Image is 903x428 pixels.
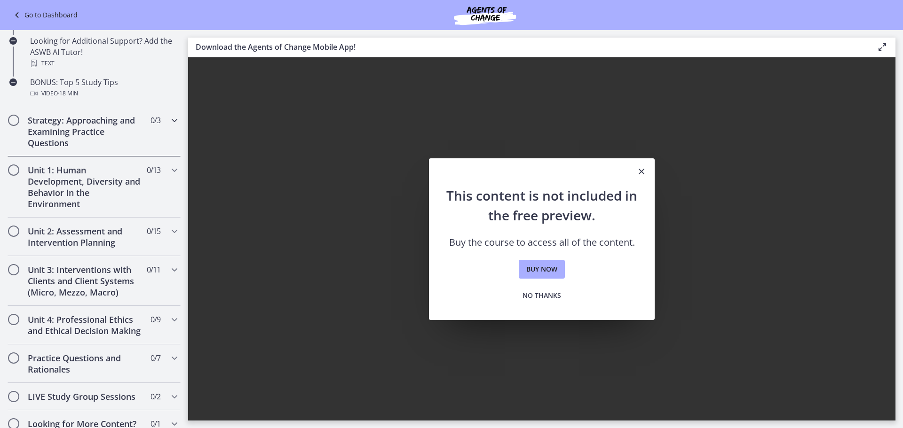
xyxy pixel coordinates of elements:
p: Buy the course to access all of the content. [444,236,640,249]
h2: Unit 3: Interventions with Clients and Client Systems (Micro, Mezzo, Macro) [28,264,143,298]
span: 0 / 3 [150,115,160,126]
span: No thanks [523,290,561,301]
h2: LIVE Study Group Sessions [28,391,143,402]
span: 0 / 2 [150,391,160,402]
div: Looking for Additional Support? Add the ASWB AI Tutor! [30,35,177,69]
h2: Unit 4: Professional Ethics and Ethical Decision Making [28,314,143,336]
a: Go to Dashboard [11,9,78,21]
h3: Download the Agents of Change Mobile App! [196,41,862,53]
img: Agents of Change [428,4,541,26]
div: BONUS: Top 5 Study Tips [30,77,177,99]
div: Text [30,58,177,69]
h2: Unit 1: Human Development, Diversity and Behavior in the Environment [28,164,143,210]
span: Buy now [526,264,557,275]
h2: Unit 2: Assessment and Intervention Planning [28,226,143,248]
button: No thanks [515,286,569,305]
a: Buy now [519,260,565,279]
span: 0 / 7 [150,352,160,364]
span: 0 / 15 [147,226,160,237]
span: 0 / 9 [150,314,160,325]
div: Video [30,88,177,99]
span: 0 / 11 [147,264,160,275]
span: 0 / 13 [147,164,160,176]
h2: Strategy: Approaching and Examining Practice Questions [28,115,143,148]
span: · 18 min [58,88,78,99]
button: Close [628,158,655,186]
h2: This content is not included in the free preview. [444,186,640,225]
h2: Practice Questions and Rationales [28,352,143,375]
